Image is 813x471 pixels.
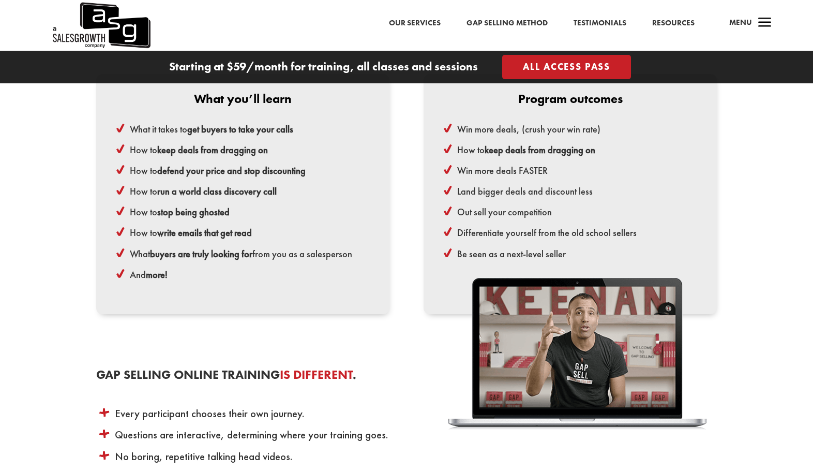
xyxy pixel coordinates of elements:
[502,55,631,79] a: All Access Pass
[451,141,698,157] li: How to
[389,17,441,30] a: Our Services
[96,368,383,387] h3: Gap Selling Online Training .
[157,227,252,239] strong: write emails that get read
[124,120,371,136] li: What it takes to
[451,161,698,178] li: Win more deals FASTER
[451,120,698,136] li: Win more deals, (crush your win rate)
[115,93,371,105] p: What you’ll learn
[442,93,698,105] p: Program outcomes
[451,203,698,219] li: Out sell your competition
[157,165,306,177] strong: defend your price and stop discounting
[729,17,752,27] span: Menu
[451,245,698,261] li: Be seen as a next-level seller
[448,277,706,430] img: keenan-laptop-cutout
[485,144,595,156] strong: keep deals from dragging on
[451,224,698,240] li: Differentiate yourself from the old school sellers
[124,266,371,282] li: And
[157,206,230,218] strong: stop being ghosted
[124,203,371,219] li: How to
[451,182,698,198] li: Land bigger deals and discount less
[755,13,775,34] span: a
[124,224,371,240] li: How to
[150,248,252,260] strong: buyers are truly looking for
[124,161,371,178] li: How to
[107,425,455,441] li: Questions are interactive, determining where your training goes.
[107,447,455,463] li: No boring, repetitive talking head videos.
[146,269,168,281] strong: more!
[124,245,371,261] li: What from you as a salesperson
[157,185,277,198] strong: run a world class discovery call
[187,123,293,136] strong: get buyers to take your calls
[574,17,626,30] a: Testimonials
[107,404,455,420] li: Every participant chooses their own journey.
[124,182,371,198] li: How to
[466,17,548,30] a: Gap Selling Method
[280,366,353,382] span: is Different
[652,17,695,30] a: Resources
[124,141,371,157] li: How to
[157,144,268,156] strong: keep deals from dragging on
